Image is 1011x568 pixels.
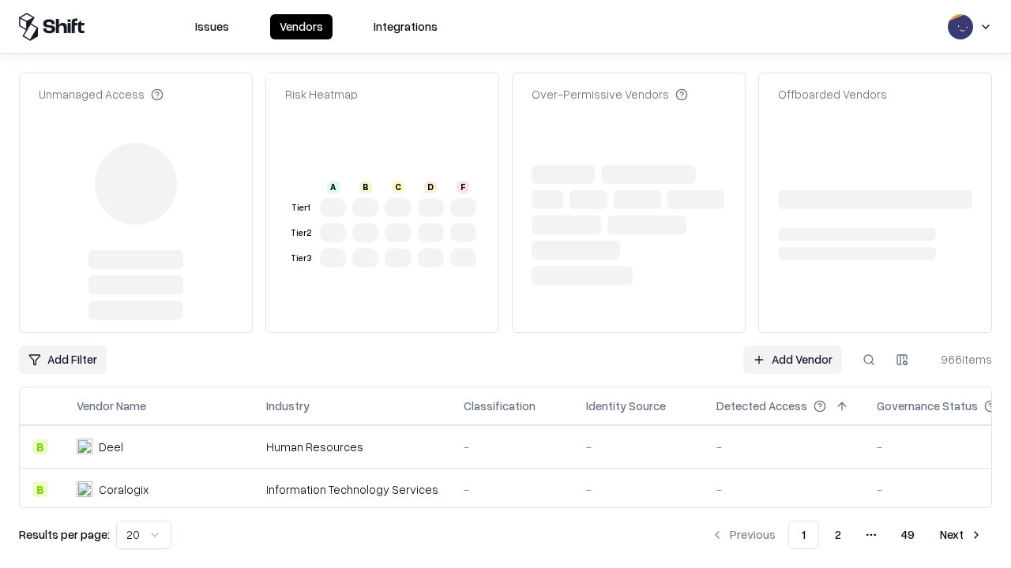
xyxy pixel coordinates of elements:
div: Identity Source [586,398,666,414]
div: A [327,181,340,193]
div: Tier 2 [288,226,314,240]
div: Detected Access [716,398,807,414]
div: Deel [99,439,123,455]
div: - [716,481,851,498]
button: 2 [822,521,854,549]
div: Industry [266,398,310,414]
img: Coralogix [77,481,92,497]
button: 49 [889,521,927,549]
div: Information Technology Services [266,481,438,498]
div: Coralogix [99,481,148,498]
div: F [457,181,469,193]
button: Integrations [364,14,447,39]
button: Next [930,521,992,549]
div: Risk Heatmap [285,86,358,103]
div: Classification [464,398,536,414]
div: Tier 1 [288,201,314,215]
p: Results per page: [19,526,110,543]
div: D [424,181,437,193]
div: Unmanaged Access [39,86,163,103]
button: Issues [186,14,239,39]
div: B [32,481,48,497]
div: - [586,481,691,498]
div: Over-Permissive Vendors [532,86,688,103]
div: 966 items [929,351,992,368]
div: Governance Status [877,398,978,414]
img: Deel [77,439,92,454]
div: B [32,439,48,454]
div: - [464,439,561,455]
div: Vendor Name [77,398,146,414]
button: 1 [788,521,819,549]
button: Vendors [270,14,333,39]
div: Human Resources [266,439,438,455]
div: Tier 3 [288,252,314,265]
a: Add Vendor [743,346,842,374]
div: Offboarded Vendors [778,86,887,103]
button: Add Filter [19,346,107,374]
div: - [464,481,561,498]
div: C [392,181,404,193]
div: - [586,439,691,455]
div: - [716,439,851,455]
nav: pagination [701,521,992,549]
div: B [359,181,372,193]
